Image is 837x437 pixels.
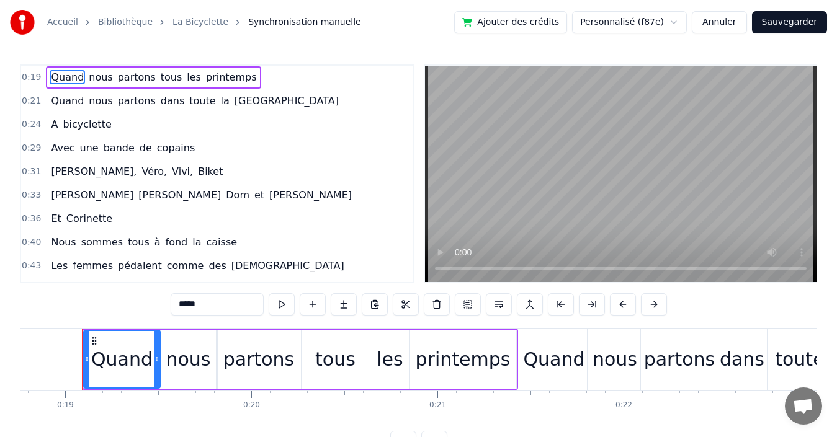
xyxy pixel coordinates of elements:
div: 0:19 [57,400,74,410]
span: 0:19 [22,71,41,84]
div: partons [223,345,295,373]
div: Quand [91,345,153,373]
span: 0:24 [22,118,41,131]
div: printemps [416,345,511,373]
span: 0:29 [22,142,41,154]
span: [DEMOGRAPHIC_DATA] [230,258,346,273]
span: [PERSON_NAME], [50,164,138,179]
span: une [79,141,100,155]
a: La Bicyclette [172,16,228,29]
span: Corinette [65,211,114,226]
span: Nous [50,235,77,249]
span: copains [156,141,196,155]
div: nous [593,345,637,373]
span: à [153,235,162,249]
span: 0:43 [22,260,41,272]
span: nous [87,94,114,108]
a: Accueil [47,16,78,29]
span: Quand [50,94,85,108]
div: 0:22 [615,400,632,410]
span: Biket [197,164,224,179]
span: toute [188,94,217,108]
span: comme [166,258,205,273]
span: bicyclette [61,117,112,131]
span: nous [87,70,114,84]
span: [PERSON_NAME] [268,188,353,202]
div: Ouvrir le chat [785,387,822,425]
div: dans [720,345,764,373]
div: nous [166,345,210,373]
span: femmes [71,258,114,273]
span: Les [50,258,69,273]
span: la [220,94,231,108]
span: fond [164,235,189,249]
span: Véro, [140,164,168,179]
span: caisse [205,235,239,249]
div: partons [644,345,715,373]
span: Quand [50,70,85,84]
span: [PERSON_NAME] [137,188,222,202]
div: toute [775,345,824,373]
span: tous [159,70,184,84]
span: 0:40 [22,236,41,249]
span: A [50,117,59,131]
div: 0:21 [429,400,446,410]
span: sommes [80,235,124,249]
span: 0:31 [22,166,41,178]
div: les [377,345,403,373]
nav: breadcrumb [47,16,361,29]
span: printemps [205,70,258,84]
span: pédalent [117,258,163,273]
span: tous [127,235,151,249]
span: Vivi, [171,164,194,179]
button: Ajouter des crédits [454,11,567,33]
a: Bibliothèque [98,16,153,29]
span: [PERSON_NAME] [50,188,135,202]
span: des [207,258,227,273]
span: Synchronisation manuelle [248,16,361,29]
span: Avec [50,141,76,155]
span: 0:33 [22,189,41,201]
span: 0:21 [22,95,41,107]
span: dans [159,94,186,108]
span: Et [50,211,62,226]
span: bande [102,141,136,155]
img: youka [10,10,35,35]
span: Dom [225,188,251,202]
span: et [253,188,266,202]
span: les [186,70,202,84]
button: Sauvegarder [752,11,827,33]
div: 0:20 [243,400,260,410]
span: la [191,235,202,249]
span: partons [117,70,157,84]
button: Annuler [692,11,746,33]
span: 0:36 [22,213,41,225]
span: partons [117,94,157,108]
span: de [138,141,153,155]
div: Quand [523,345,584,373]
div: tous [315,345,356,373]
span: [GEOGRAPHIC_DATA] [233,94,340,108]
